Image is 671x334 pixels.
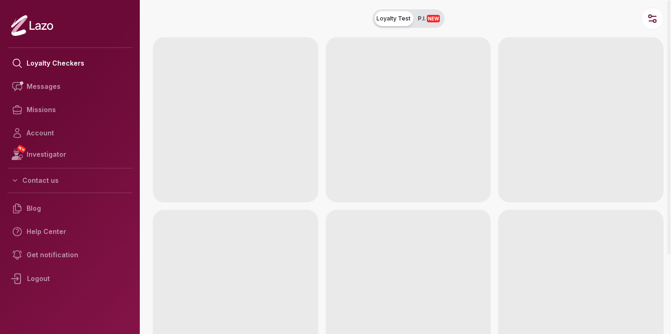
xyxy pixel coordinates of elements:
span: NEW [16,144,27,154]
div: Logout [7,267,132,291]
span: NEW [427,15,440,22]
a: NEWInvestigator [7,145,132,164]
button: Contact us [7,172,132,189]
span: P.I. [418,15,440,22]
a: Messages [7,75,132,98]
a: Get notification [7,243,132,267]
span: Loyalty Test [377,15,411,22]
a: Account [7,121,132,145]
a: Blog [7,197,132,220]
a: Loyalty Checkers [7,52,132,75]
a: Help Center [7,220,132,243]
a: Missions [7,98,132,121]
